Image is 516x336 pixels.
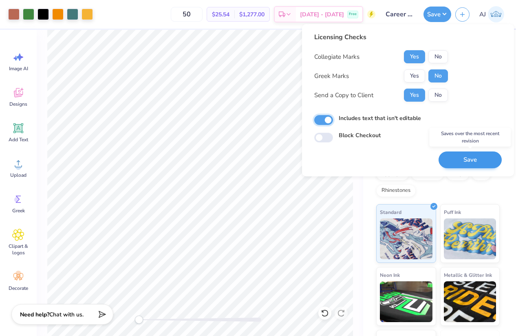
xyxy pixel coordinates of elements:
img: Armiel John Calzada [488,6,504,22]
button: Save [423,7,451,22]
button: Yes [404,69,425,82]
span: Neon Ink [380,271,400,279]
div: Collegiate Marks [314,52,359,62]
span: Upload [10,172,26,178]
span: Decorate [9,285,28,291]
button: No [428,69,448,82]
div: Rhinestones [376,185,416,197]
button: No [428,50,448,63]
span: Greek [12,207,25,214]
span: [DATE] - [DATE] [300,10,344,19]
span: Free [349,11,357,17]
input: – – [171,7,203,22]
span: Designs [9,101,27,107]
div: Greek Marks [314,71,349,81]
span: Standard [380,208,401,216]
img: Puff Ink [444,218,496,259]
img: Metallic & Glitter Ink [444,281,496,322]
button: No [428,89,448,102]
label: Block Checkout [339,131,381,140]
img: Neon Ink [380,281,432,322]
span: $1,277.00 [239,10,265,19]
label: Includes text that isn't editable [339,114,421,122]
button: Yes [404,89,425,102]
a: AJ [476,6,508,22]
span: Clipart & logos [5,243,32,256]
span: Chat with us. [49,311,84,318]
div: Licensing Checks [314,32,448,42]
img: Standard [380,218,432,259]
strong: Need help? [20,311,49,318]
button: Yes [404,50,425,63]
div: Accessibility label [135,316,143,324]
span: AJ [479,10,486,19]
span: Add Text [9,136,28,143]
span: Image AI [9,65,28,72]
input: Untitled Design [379,6,419,22]
button: Save [439,151,502,168]
span: Puff Ink [444,208,461,216]
span: $25.54 [212,10,229,19]
div: Saves over the most recent revision [430,128,511,147]
span: Metallic & Glitter Ink [444,271,492,279]
div: Send a Copy to Client [314,91,373,100]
